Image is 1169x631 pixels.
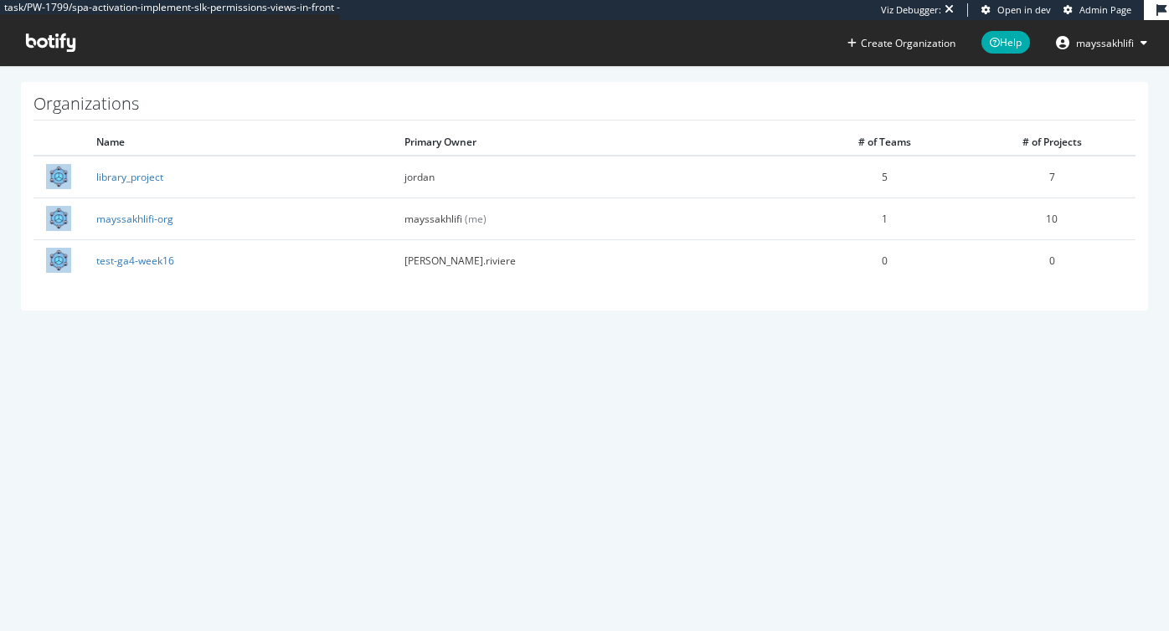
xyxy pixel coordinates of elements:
span: Help [981,31,1030,54]
div: Viz Debugger: [881,3,941,17]
button: Create Organization [847,35,956,51]
span: Admin Page [1079,3,1131,16]
button: mayssakhlifi [1043,29,1161,56]
span: mayssakhlifi [1076,36,1134,50]
a: Admin Page [1063,3,1131,17]
span: Open in dev [997,3,1051,16]
a: Open in dev [981,3,1051,17]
